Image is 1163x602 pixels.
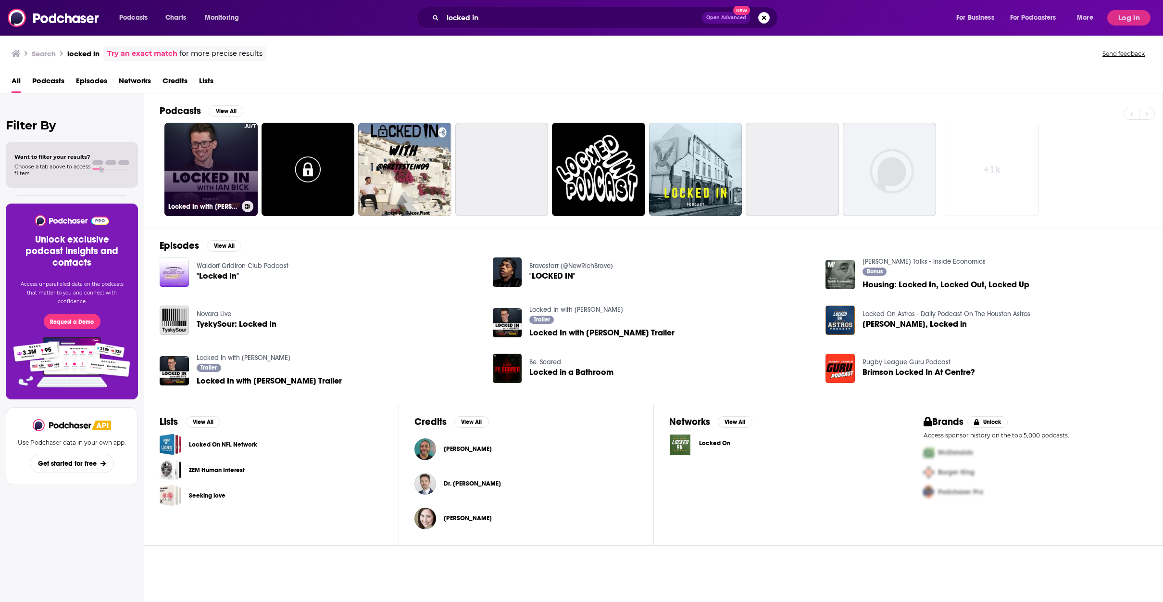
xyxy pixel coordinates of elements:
[160,485,181,506] a: Seeking love
[950,10,1006,26] button: open menu
[669,434,691,456] img: Locked On logo
[669,416,710,428] h2: Networks
[6,118,138,132] h2: Filter By
[17,280,126,306] p: Access unparalleled data on the podcasts that matter to you and connect with confidence.
[534,317,550,322] span: Trailer
[920,443,938,462] img: First Pro Logo
[529,329,675,337] a: Locked In with Ian Bick Trailer
[529,368,613,376] span: Locked in a Bathroom
[529,262,613,270] a: Bravestarr (@NewRichBrave)
[32,73,64,93] a: Podcasts
[444,514,492,522] a: Maya Schenwar
[160,240,241,252] a: EpisodesView All
[946,123,1039,216] a: +1k
[197,310,231,318] a: Novara Live
[32,49,56,58] h3: Search
[414,508,436,529] img: Maya Schenwar
[12,73,21,93] span: All
[159,10,192,26] a: Charts
[920,482,938,502] img: Third Pro Logo
[1107,10,1150,26] button: Log In
[8,9,100,27] img: Podchaser - Follow, Share and Rate Podcasts
[493,257,522,287] a: "LOCKED IN"
[189,490,225,501] a: Seeking love
[956,11,994,25] span: For Business
[197,272,239,280] span: "Locked In"
[924,416,963,428] h2: Brands
[863,257,986,266] a: Moody's Talks - Inside Economics
[733,6,750,15] span: New
[160,105,201,117] h2: Podcasts
[414,438,436,460] img: John Locke
[938,488,983,496] span: Podchaser Pro
[702,12,750,24] button: Open AdvancedNew
[34,215,110,226] img: Podchaser - Follow, Share and Rate Podcasts
[197,377,342,385] span: Locked In with [PERSON_NAME] Trailer
[1010,11,1056,25] span: For Podcasters
[529,358,561,366] a: Be. Scared
[207,240,241,252] button: View All
[165,11,186,25] span: Charts
[160,240,199,252] h2: Episodes
[160,105,243,117] a: PodcastsView All
[198,10,251,26] button: open menu
[38,460,97,468] span: Get started for free
[199,73,213,93] a: Lists
[30,454,114,473] button: Get started for free
[197,320,276,328] a: TyskySour: Locked In
[529,329,675,337] span: Locked In with [PERSON_NAME] Trailer
[706,15,746,20] span: Open Advanced
[493,354,522,383] img: Locked in a Bathroom
[119,73,151,93] a: Networks
[189,439,257,450] a: Locked On NFL Network
[1070,10,1105,26] button: open menu
[1004,10,1070,26] button: open menu
[33,419,92,431] img: Podchaser - Follow, Share and Rate Podcasts
[197,377,342,385] a: Locked In with Ian Bick Trailer
[160,416,178,428] h2: Lists
[160,306,189,335] img: TyskySour: Locked In
[14,154,90,160] span: Want to filter your results?
[863,320,967,328] span: [PERSON_NAME], Locked in
[863,368,975,376] a: Brimson Locked In At Centre?
[863,281,1029,289] span: Housing: Locked In, Locked Out, Locked Up
[205,11,239,25] span: Monitoring
[160,257,189,287] img: "Locked In"
[529,306,623,314] a: Locked In with Ian Bick
[825,354,855,383] img: Brimson Locked In At Centre?
[718,416,752,428] button: View All
[17,234,126,269] h3: Unlock exclusive podcast insights and contacts
[825,260,855,289] img: Housing: Locked In, Locked Out, Locked Up
[414,473,436,495] img: Dr. Mark Pickering
[160,434,181,455] a: Locked On NFL Network
[160,356,189,385] img: Locked In with Ian Bick Trailer
[14,163,90,177] span: Choose a tab above to access filters.
[10,337,134,388] img: Pro Features
[825,306,855,335] a: Zach Dezenzo, Locked in
[529,272,575,280] span: "LOCKED IN"
[1100,50,1148,58] button: Send feedback
[76,73,107,93] a: Episodes
[179,48,263,59] span: for more precise results
[92,421,111,430] img: Podchaser API banner
[443,10,702,26] input: Search podcasts, credits, & more...
[189,465,245,475] a: ZEM Human Interest
[209,105,243,117] button: View All
[160,459,181,481] span: ZEM Human Interest
[863,320,967,328] a: Zach Dezenzo, Locked in
[444,514,492,522] span: [PERSON_NAME]
[967,416,1008,428] button: Unlock
[425,7,787,29] div: Search podcasts, credits, & more...
[197,354,290,362] a: Locked In with Ian Bick
[669,434,893,456] a: Locked On logoLocked On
